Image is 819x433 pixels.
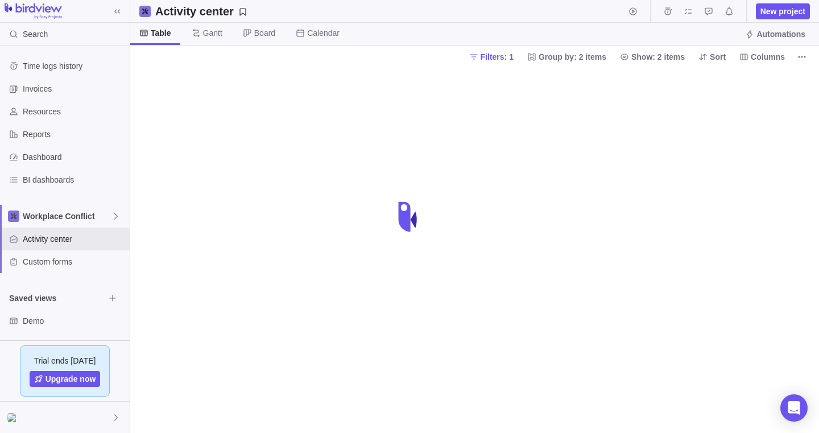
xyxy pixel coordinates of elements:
[721,3,737,19] span: Notifications
[254,27,275,39] span: Board
[34,355,96,366] span: Trial ends [DATE]
[9,292,105,304] span: Saved views
[23,60,125,72] span: Time logs history
[151,27,171,39] span: Table
[625,3,641,19] span: Start timer
[780,394,808,422] div: Open Intercom Messenger
[631,51,685,63] span: Show: 2 items
[751,51,785,63] span: Columns
[694,49,730,65] span: Sort
[23,211,111,222] span: Workplace Conflict
[23,256,125,267] span: Custom forms
[155,3,234,19] h2: Activity center
[23,174,125,185] span: BI dashboards
[660,9,676,18] a: Time logs
[721,9,737,18] a: Notifications
[756,28,805,40] span: Automations
[23,315,125,327] span: Demo
[794,49,810,65] span: More actions
[680,3,696,19] span: My assignments
[701,9,717,18] a: Approval requests
[387,194,432,240] div: loading
[45,373,96,385] span: Upgrade now
[523,49,611,65] span: Group by: 2 items
[465,49,518,65] span: Filters: 1
[23,338,125,349] span: Get Started
[23,129,125,140] span: Reports
[105,290,121,306] span: Browse views
[7,411,20,424] div: Nancy Brommell
[307,27,340,39] span: Calendar
[701,3,717,19] span: Approval requests
[741,26,810,42] span: Automations
[5,3,62,19] img: logo
[760,6,805,17] span: New project
[23,28,48,40] span: Search
[481,51,514,63] span: Filters: 1
[23,83,125,94] span: Invoices
[680,9,696,18] a: My assignments
[23,233,125,245] span: Activity center
[151,3,252,19] span: Save your current layout and filters as a View
[756,3,810,19] span: New project
[23,151,125,163] span: Dashboard
[615,49,689,65] span: Show: 2 items
[539,51,606,63] span: Group by: 2 items
[23,106,125,117] span: Resources
[735,49,789,65] span: Columns
[660,3,676,19] span: Time logs
[203,27,222,39] span: Gantt
[710,51,726,63] span: Sort
[30,371,101,387] a: Upgrade now
[7,413,20,422] img: Show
